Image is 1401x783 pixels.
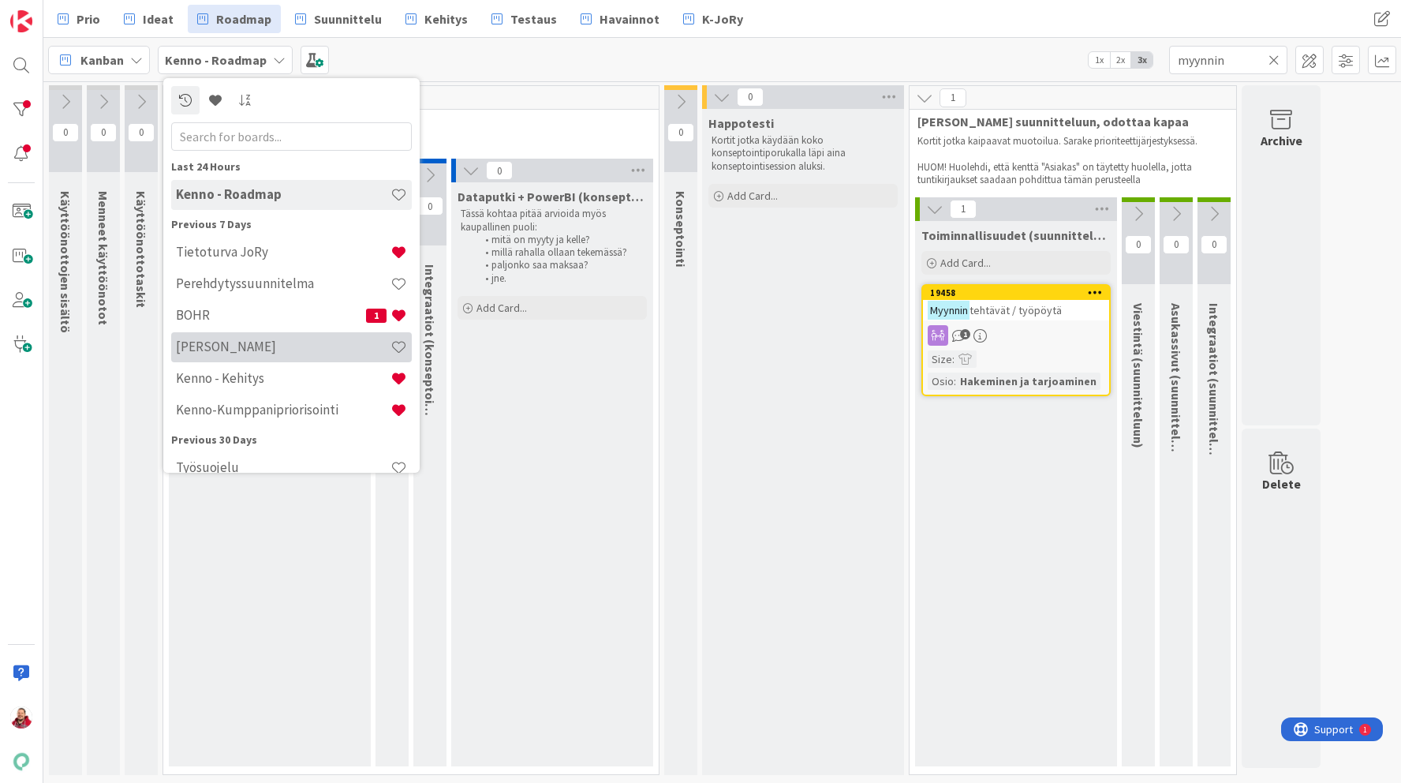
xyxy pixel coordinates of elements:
li: jne. [476,272,644,285]
span: Valmis suunnitteluun, odottaa kapaa [917,114,1216,129]
h4: Kenno - Kehitys [176,370,390,386]
div: 19458 [923,286,1109,300]
span: 1 [950,200,977,219]
span: Support [33,2,72,21]
span: Konseptointi [673,191,689,267]
div: Last 24 Hours [171,159,412,175]
p: Tässä kohtaa pitää arvioida myös kaupallinen puoli: [461,208,644,234]
span: Add Card... [476,301,527,315]
span: Integraatiot (suunnitteluun) [1206,303,1222,469]
span: Käyttöönottotaskit [133,191,149,308]
div: 19458Myynnintehtävät / työpöytä [923,286,1109,320]
span: Toiminnallisuudet (suunnitteluun) [921,227,1111,243]
span: Add Card... [727,189,778,203]
a: Kehitys [396,5,477,33]
span: : [954,373,956,390]
a: Havainnot [571,5,669,33]
span: Menneet käyttöönotot [95,191,111,325]
li: paljonko saa maksaa? [476,259,644,272]
span: 0 [128,123,155,142]
span: K-JoRy [702,9,743,28]
span: 1x [1089,52,1110,68]
a: K-JoRy [674,5,753,33]
div: Size [928,350,952,368]
h4: Kenno - Roadmap [176,186,390,202]
p: HUOM! Huolehdi, että kenttä "Asiakas" on täytetty huolella, jotta tuntikirjaukset saadaan pohditt... [917,161,1228,187]
span: Prio [77,9,100,28]
span: 2x [1110,52,1131,68]
input: Search for boards... [171,122,412,151]
span: 0 [52,123,79,142]
span: Roadmap [216,9,271,28]
a: Testaus [482,5,566,33]
h4: Tietoturva JoRy [176,244,390,260]
span: tehtävät / työpöytä [969,303,1062,317]
span: 0 [667,123,694,142]
a: Roadmap [188,5,281,33]
span: 0 [737,88,764,107]
h4: [PERSON_NAME] [176,339,390,354]
span: 1 [960,329,970,339]
h4: BOHR [176,307,366,323]
a: Prio [48,5,110,33]
a: Ideat [114,5,183,33]
mark: Myynnin [928,301,969,319]
span: Kehitys [424,9,468,28]
span: Integraatiot (konseptointiin) [422,264,438,434]
span: Havainnot [600,9,659,28]
span: 1 [940,88,966,107]
h4: Työsuojelu [176,459,390,475]
a: 19458Myynnintehtävät / työpöytäSize:Osio:Hakeminen ja tarjoaminen [921,284,1111,396]
span: Suunnittelu [314,9,382,28]
span: 3x [1131,52,1153,68]
h4: Perehdytyssuunnitelma [176,275,390,291]
span: 0 [90,123,117,142]
span: Dataputki + PowerBI (konseptointiin) [458,189,647,204]
div: Previous 7 Days [171,216,412,233]
img: JS [10,706,32,729]
div: Archive [1261,131,1302,150]
span: Viestintä (suunnitteluun) [1130,303,1146,448]
img: avatar [10,751,32,773]
div: 19458 [930,287,1109,298]
span: 0 [1163,235,1190,254]
a: Suunnittelu [286,5,391,33]
div: 1 [82,6,86,19]
li: millä rahalla ollaan tekemässä? [476,246,644,259]
span: Kanban [80,51,124,69]
span: 0 [1201,235,1227,254]
span: 0 [486,161,513,180]
span: Add Card... [940,256,991,270]
div: Delete [1262,474,1301,493]
span: 0 [417,197,443,215]
li: mitä on myyty ja kelle? [476,234,644,246]
span: 1 [366,309,387,323]
h4: Kenno-Kumppanipriorisointi [176,402,390,418]
span: Asukassivut (suunnitteluun) [1168,303,1184,466]
img: Visit kanbanzone.com [10,10,32,32]
span: Ideat [143,9,174,28]
span: 0 [1125,235,1152,254]
span: Käyttöönottojen sisältö [58,191,73,333]
div: Hakeminen ja tarjoaminen [956,373,1100,390]
span: Testaus [510,9,557,28]
span: Happotesti [708,115,774,131]
p: Kortit jotka kaipaavat muotoilua. Sarake prioriteettijärjestyksessä. [917,135,1228,148]
div: Osio [928,373,954,390]
b: Kenno - Roadmap [165,52,267,68]
p: Kortit jotka käydään koko konseptointiporukalla läpi aina konseptointisession aluksi. [712,134,895,173]
span: : [952,350,955,368]
input: Quick Filter... [1169,46,1287,74]
div: Previous 30 Days [171,432,412,448]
